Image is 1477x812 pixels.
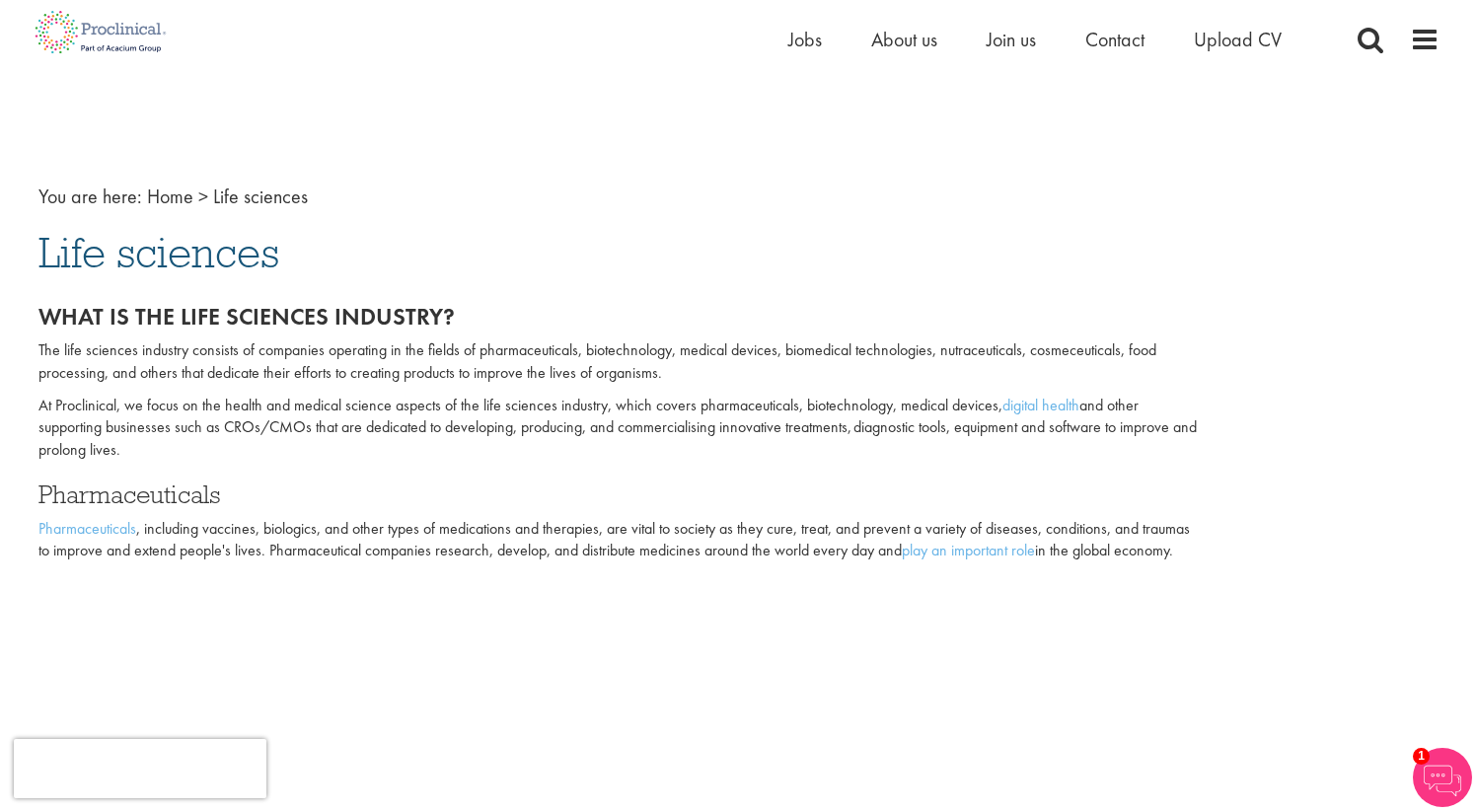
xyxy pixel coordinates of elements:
[38,395,1201,463] p: At Proclinical, we focus on the health and medical science aspects of the life sciences industry,...
[38,226,279,279] span: Life sciences
[213,184,308,209] span: Life sciences
[14,739,266,798] iframe: reCAPTCHA
[902,540,1035,560] a: play an important role
[1002,395,1079,415] a: digital health
[1085,27,1145,52] a: Contact
[38,339,1201,385] p: The life sciences industry consists of companies operating in the fields of pharmaceuticals, biot...
[147,184,193,209] a: breadcrumb link
[38,518,1201,563] p: , including vaccines, biologics, and other types of medications and therapies, are vital to socie...
[38,184,142,209] span: You are here:
[1413,748,1472,807] img: Chatbot
[38,304,1201,330] h2: What is the life sciences industry?
[198,184,208,209] span: >
[1194,27,1282,52] a: Upload CV
[38,518,136,539] a: Pharmaceuticals
[871,27,937,52] a: About us
[987,27,1036,52] a: Join us
[1413,748,1430,765] span: 1
[788,27,822,52] a: Jobs
[38,481,1201,507] h3: Pharmaceuticals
